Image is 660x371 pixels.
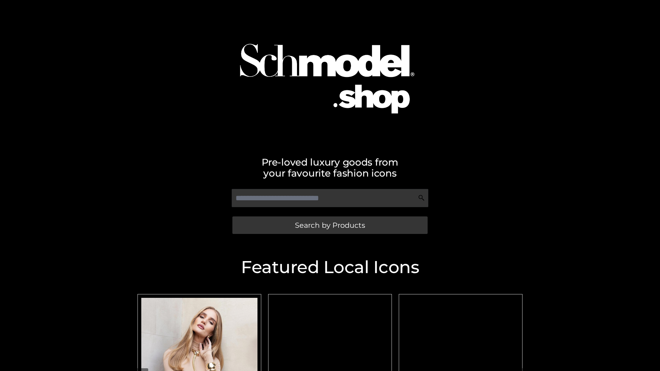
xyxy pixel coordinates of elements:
span: Search by Products [295,222,365,229]
h2: Featured Local Icons​ [134,259,526,276]
img: Search Icon [418,194,425,201]
a: Search by Products [232,216,428,234]
h2: Pre-loved luxury goods from your favourite fashion icons [134,157,526,179]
